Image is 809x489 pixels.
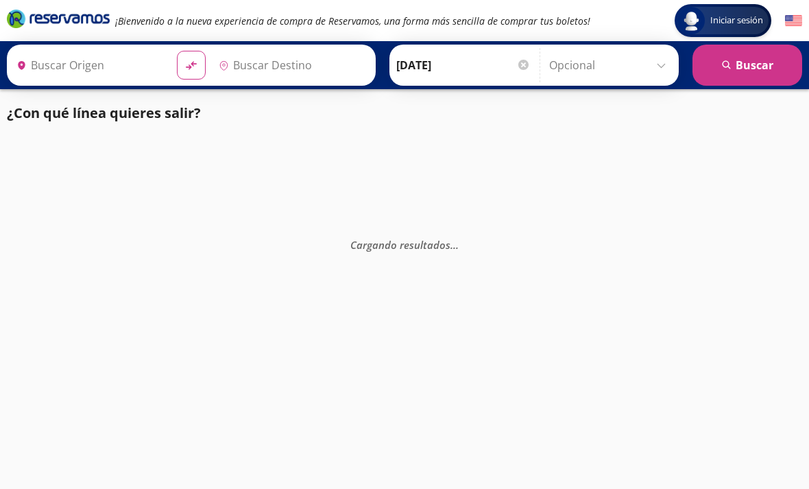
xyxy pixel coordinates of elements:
[115,14,590,27] em: ¡Bienvenido a la nueva experiencia de compra de Reservamos, una forma más sencilla de comprar tus...
[549,48,672,82] input: Opcional
[705,14,769,27] span: Iniciar sesión
[7,8,110,29] i: Brand Logo
[350,237,459,251] em: Cargando resultados
[785,12,802,29] button: English
[7,103,201,123] p: ¿Con qué línea quieres salir?
[11,48,166,82] input: Buscar Origen
[396,48,531,82] input: Elegir Fecha
[692,45,802,86] button: Buscar
[456,237,459,251] span: .
[7,8,110,33] a: Brand Logo
[450,237,453,251] span: .
[213,48,368,82] input: Buscar Destino
[453,237,456,251] span: .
